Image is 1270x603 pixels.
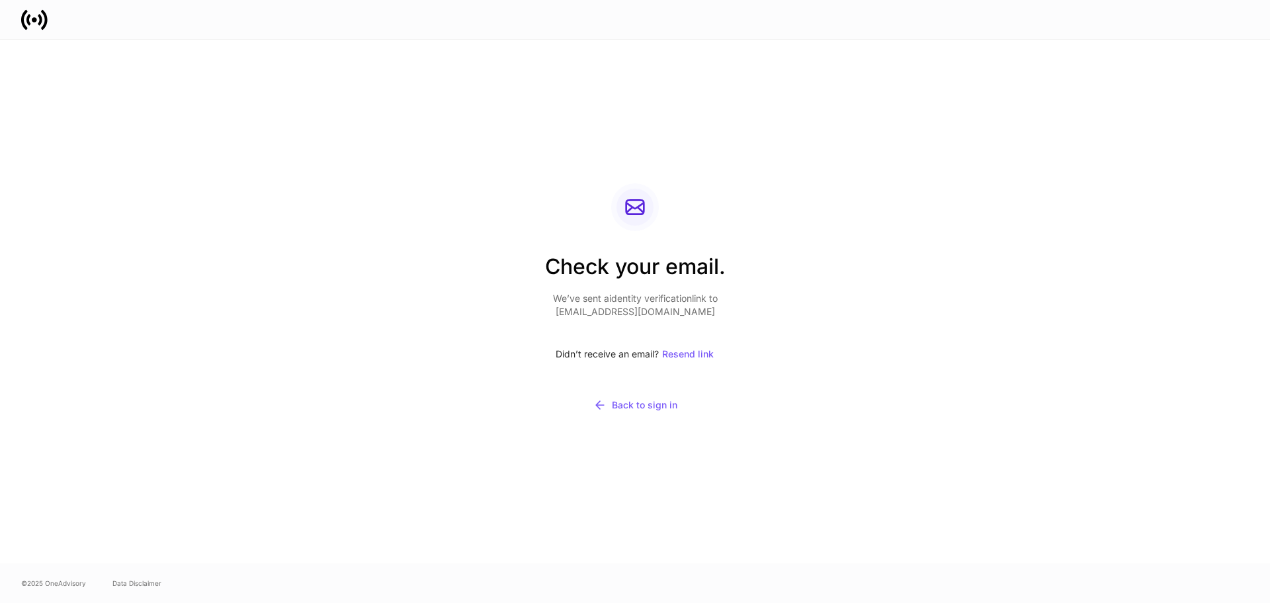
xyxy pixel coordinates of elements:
[545,390,726,420] button: Back to sign in
[545,252,726,292] h2: Check your email.
[545,340,726,369] div: Didn’t receive an email?
[593,398,677,412] div: Back to sign in
[545,292,726,318] p: We’ve sent a identity verification link to [EMAIL_ADDRESS][DOMAIN_NAME]
[662,349,714,359] div: Resend link
[112,578,161,588] a: Data Disclaimer
[661,340,714,369] button: Resend link
[21,578,86,588] span: © 2025 OneAdvisory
